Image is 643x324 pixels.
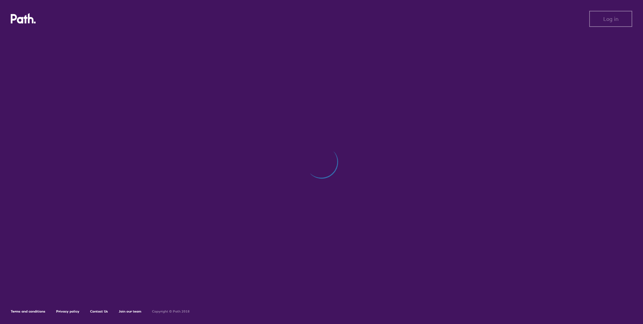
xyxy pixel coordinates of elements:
[589,11,632,27] button: Log in
[152,310,190,314] h6: Copyright © Path 2018
[603,16,618,22] span: Log in
[56,309,79,314] a: Privacy policy
[119,309,141,314] a: Join our team
[90,309,108,314] a: Contact Us
[11,309,45,314] a: Terms and conditions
